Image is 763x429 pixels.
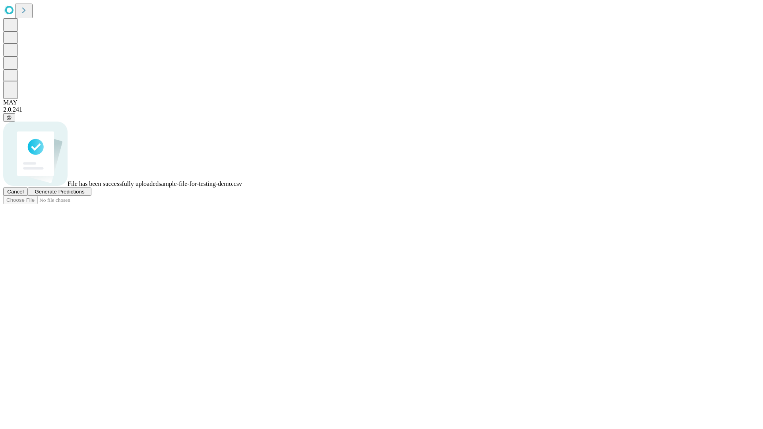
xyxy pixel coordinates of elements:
div: 2.0.241 [3,106,760,113]
div: MAY [3,99,760,106]
span: Cancel [7,189,24,195]
button: Generate Predictions [28,187,91,196]
button: Cancel [3,187,28,196]
span: sample-file-for-testing-demo.csv [159,180,242,187]
span: @ [6,114,12,120]
span: File has been successfully uploaded [68,180,159,187]
button: @ [3,113,15,122]
span: Generate Predictions [35,189,84,195]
